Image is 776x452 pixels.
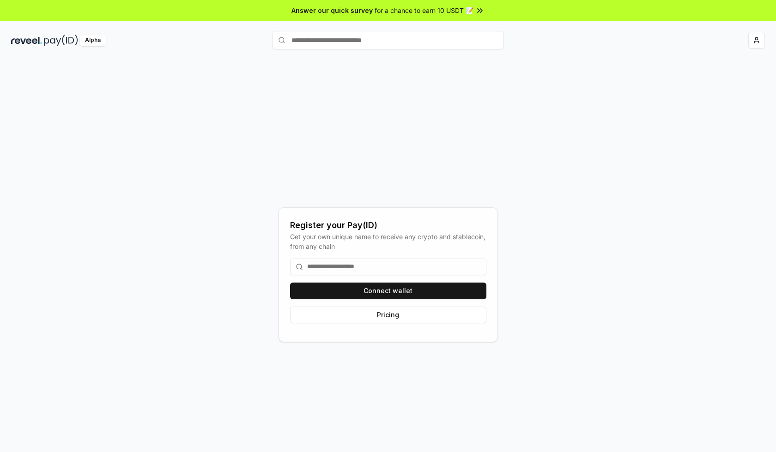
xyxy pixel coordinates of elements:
[290,283,486,299] button: Connect wallet
[80,35,106,46] div: Alpha
[291,6,373,15] span: Answer our quick survey
[11,35,42,46] img: reveel_dark
[290,232,486,251] div: Get your own unique name to receive any crypto and stablecoin, from any chain
[375,6,473,15] span: for a chance to earn 10 USDT 📝
[44,35,78,46] img: pay_id
[290,219,486,232] div: Register your Pay(ID)
[290,307,486,323] button: Pricing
